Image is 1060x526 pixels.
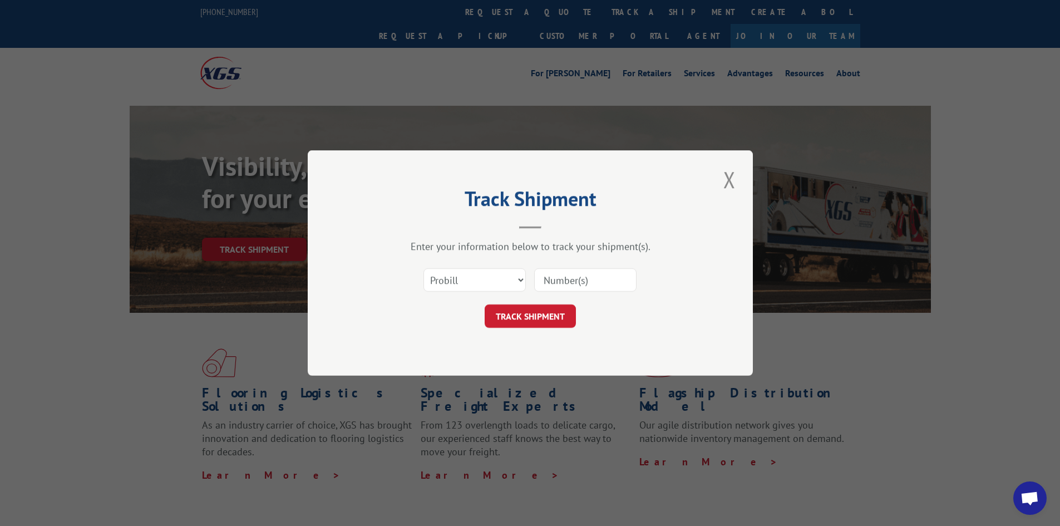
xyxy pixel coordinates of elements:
input: Number(s) [534,268,637,292]
div: Enter your information below to track your shipment(s). [363,240,697,253]
button: Close modal [720,164,739,195]
button: TRACK SHIPMENT [485,304,576,328]
h2: Track Shipment [363,191,697,212]
a: Open chat [1013,481,1047,515]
